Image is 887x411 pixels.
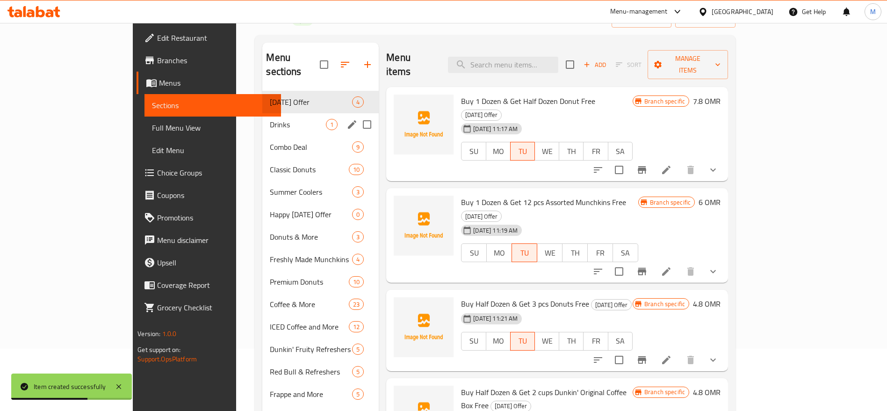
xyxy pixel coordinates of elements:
span: Red Bull & Refreshers [270,366,352,377]
span: Edit Menu [152,145,274,156]
span: Version: [137,328,160,340]
span: WE [541,246,559,260]
span: SA [612,145,629,158]
button: MO [486,142,511,161]
button: SA [608,332,633,351]
div: Combo Deal9 [262,136,379,158]
span: Branches [157,55,274,66]
div: items [349,164,364,175]
span: Select section first [610,58,648,72]
button: WE [534,142,559,161]
span: Buy Half Dozen & Get 3 pcs Donuts Free [461,297,589,311]
span: 23 [349,300,363,309]
button: SU [461,243,487,262]
button: sort-choices [587,349,609,371]
svg: Show Choices [707,354,719,366]
span: ICED Coffee and More [270,321,349,332]
a: Edit menu item [661,354,672,366]
span: Summer Coolers [270,186,352,198]
div: Freshly Made Munchkins [270,254,352,265]
div: Happy [DATE] Offer0 [262,203,379,226]
span: TU [514,145,531,158]
button: show more [702,159,724,181]
div: items [326,119,338,130]
div: Red Bull & Refreshers5 [262,360,379,383]
div: items [352,366,364,377]
span: 10 [349,165,363,174]
button: FR [583,142,608,161]
button: TH [562,243,588,262]
div: [GEOGRAPHIC_DATA] [712,7,773,17]
span: Branch specific [646,198,694,207]
span: FR [591,246,609,260]
span: [DATE] 11:21 AM [469,314,521,323]
div: items [352,96,364,108]
button: SU [461,332,486,351]
input: search [448,57,558,73]
img: Buy 1 Dozen & Get Half Dozen Donut Free [394,95,454,154]
button: edit [345,117,359,132]
div: Happy Tuesday Offer [270,209,352,220]
a: Edit menu item [661,266,672,277]
svg: Show Choices [707,164,719,176]
button: WE [534,332,559,351]
span: Premium Donuts [270,276,349,287]
a: Promotions [137,206,281,229]
span: Select to update [609,262,629,281]
h6: 7.8 OMR [693,95,721,108]
span: MO [490,334,507,348]
span: Edit Restaurant [157,32,274,44]
span: SU [465,145,482,158]
span: 5 [353,367,363,376]
span: SU [465,246,483,260]
span: Get support on: [137,344,180,356]
span: Coffee & More [270,299,349,310]
div: Tuesday Offer [461,211,502,222]
div: Tuesday Offer [591,299,632,310]
span: [DATE] Offer [591,300,631,310]
div: Frappe and More5 [262,383,379,405]
img: Buy Half Dozen & Get 3 pcs Donuts Free [394,297,454,357]
a: Menus [137,72,281,94]
span: Combo Deal [270,141,352,153]
button: SA [608,142,633,161]
button: Add section [356,53,379,76]
span: Dunkin' Fruity Refreshers [270,344,352,355]
a: Edit Menu [144,139,281,161]
div: items [352,389,364,400]
button: show more [702,349,724,371]
button: TH [559,142,584,161]
span: 4 [353,98,363,107]
button: WE [537,243,562,262]
span: Add [582,59,607,70]
div: Freshly Made Munchkins4 [262,248,379,271]
span: 5 [353,345,363,354]
div: Frappe and More [270,389,352,400]
div: items [352,254,364,265]
span: 1 [326,120,337,129]
span: MO [490,246,508,260]
span: 0 [353,210,363,219]
span: SU [465,334,482,348]
div: Tuesday Offer [461,110,502,121]
button: TU [512,243,537,262]
span: Grocery Checklist [157,302,274,313]
span: Select to update [609,160,629,180]
span: Menu disclaimer [157,235,274,246]
span: TU [514,334,531,348]
h6: 4.8 OMR [693,386,721,399]
span: Sections [152,100,274,111]
a: Edit menu item [661,164,672,176]
button: delete [679,159,702,181]
button: SA [613,243,638,262]
span: [DATE] 11:19 AM [469,226,521,235]
span: WE [539,145,555,158]
span: import [619,13,664,25]
div: Dunkin' Fruity Refreshers5 [262,338,379,360]
span: [DATE] 11:17 AM [469,125,521,133]
span: TH [563,334,580,348]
